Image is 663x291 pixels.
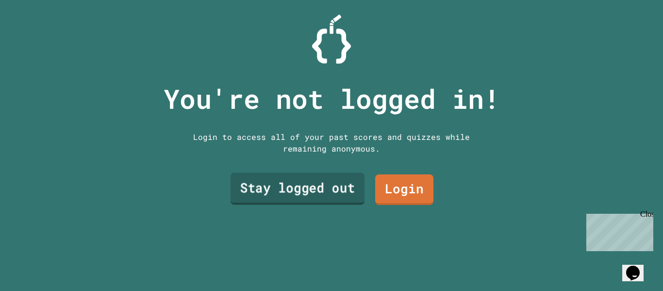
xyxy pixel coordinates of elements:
div: Login to access all of your past scores and quizzes while remaining anonymous. [186,131,477,154]
p: You're not logged in! [164,79,500,119]
iframe: chat widget [622,252,653,281]
img: Logo.svg [312,15,351,64]
div: Chat with us now!Close [4,4,67,62]
a: Login [375,174,433,205]
iframe: chat widget [582,210,653,251]
a: Stay logged out [231,173,365,205]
